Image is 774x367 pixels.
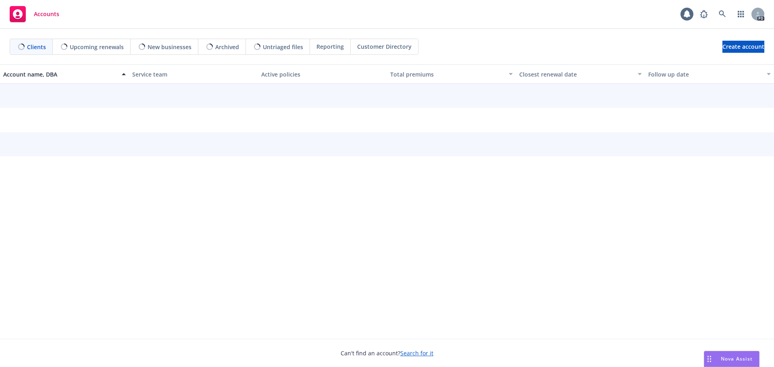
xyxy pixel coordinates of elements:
[215,43,239,51] span: Archived
[261,70,384,79] div: Active policies
[357,42,412,51] span: Customer Directory
[316,42,344,51] span: Reporting
[400,349,433,357] a: Search for it
[263,43,303,51] span: Untriaged files
[132,70,255,79] div: Service team
[341,349,433,357] span: Can't find an account?
[516,64,645,84] button: Closest renewal date
[27,43,46,51] span: Clients
[258,64,387,84] button: Active policies
[721,355,753,362] span: Nova Assist
[722,39,764,54] span: Create account
[714,6,730,22] a: Search
[704,351,714,367] div: Drag to move
[519,70,633,79] div: Closest renewal date
[733,6,749,22] a: Switch app
[6,3,62,25] a: Accounts
[645,64,774,84] button: Follow up date
[148,43,191,51] span: New businesses
[34,11,59,17] span: Accounts
[648,70,762,79] div: Follow up date
[3,70,117,79] div: Account name, DBA
[70,43,124,51] span: Upcoming renewals
[696,6,712,22] a: Report a Bug
[390,70,504,79] div: Total premiums
[704,351,759,367] button: Nova Assist
[722,41,764,53] a: Create account
[387,64,516,84] button: Total premiums
[129,64,258,84] button: Service team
